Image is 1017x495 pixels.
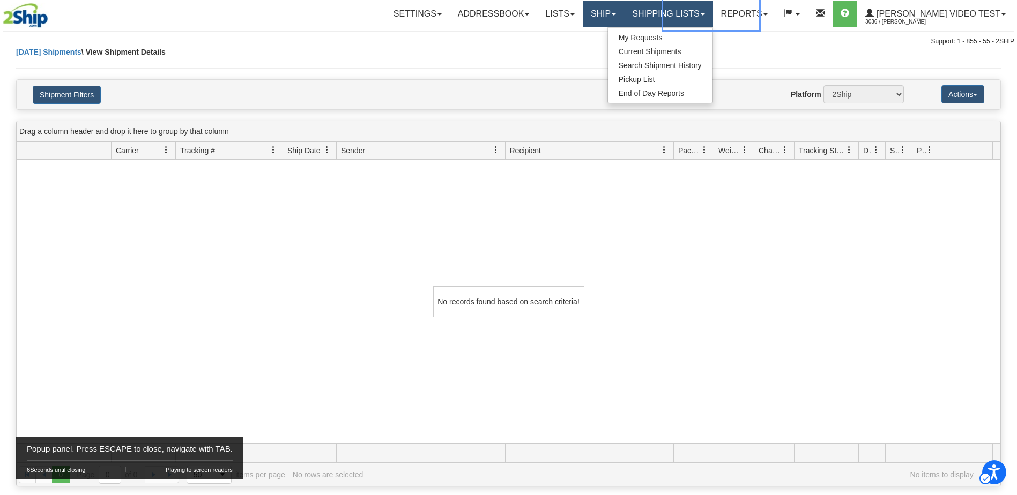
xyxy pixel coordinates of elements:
span: 3036 / [PERSON_NAME] [865,17,946,27]
span: Current Shipments [619,46,702,57]
span: Charge [759,145,781,156]
a: Ship Date filter column settings [318,141,336,159]
a: Menu [776,1,808,27]
a: Pickup Status filter column settings [921,141,939,159]
span: My Requests [619,32,702,43]
span: Search Shipment History [619,60,702,71]
span: Pickup Status [917,145,926,156]
div: Popup panel. Press ESCAPE to close, navigate with TAB. [27,437,233,461]
a: Recipient filter column settings [655,141,673,159]
a: Current Shipments [608,44,712,58]
span: Tracking # [180,145,215,156]
a: Tracking # filter column settings [264,141,283,159]
a: My Requests [608,31,712,44]
span: Delivery Status [863,145,872,156]
a: Tracking Status filter column settings [840,141,858,159]
a: Lists [537,1,582,27]
div: No rows are selected [293,470,363,479]
a: [PERSON_NAME] Video Test 3036 / [PERSON_NAME] [857,1,1014,27]
a: Carrier filter column settings [157,141,175,159]
a: Weight filter column settings [736,141,754,159]
a: Ship [583,1,624,27]
span: Recipient [510,145,541,156]
a: Shipment Issues filter column settings [894,141,912,159]
span: Packages [678,145,701,156]
span: items per page [187,466,285,484]
a: Settings [385,1,450,27]
div: No records found based on search criteria! [433,286,584,317]
span: Carrier [116,145,139,156]
a: Charge filter column settings [776,141,794,159]
div: grid grouping header [17,121,1000,142]
a: Search Shipment History [608,58,712,72]
span: Weight [718,145,741,156]
a: Packages filter column settings [695,141,714,159]
span: 6 [27,467,30,473]
span: Tracking Status [799,145,845,156]
a: Sender filter column settings [487,141,505,159]
button: Actions [941,85,984,103]
a: [DATE] Shipments [16,48,81,56]
span: \ View Shipment Details [81,48,166,56]
span: [PERSON_NAME] Video Test [874,9,1000,18]
a: Delivery Status filter column settings [867,141,885,159]
img: a blue and green logo for a company called 2 ship . | 2Ship .com [3,3,49,30]
span: Sender [341,145,365,156]
span: Ship Date [287,145,320,156]
span: No items to display [370,470,974,479]
a: End of Day Reports [608,86,712,100]
span: End of Day Reports [619,88,702,99]
span: Shipment Issues [890,145,899,156]
button: Shipment Filters [33,86,101,104]
div: Support: 1 - 855 - 55 - 2SHIP [3,37,1014,46]
ul: Main Menu [385,1,1014,27]
a: Addressbook [450,1,538,27]
select: Platform [823,85,904,103]
span: Pickup List [619,74,702,85]
a: Menu [833,1,857,27]
label: Platform [791,89,821,100]
a: Reports [713,1,776,27]
a: Pickup List [608,72,712,86]
a: Shipping lists [624,1,712,27]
